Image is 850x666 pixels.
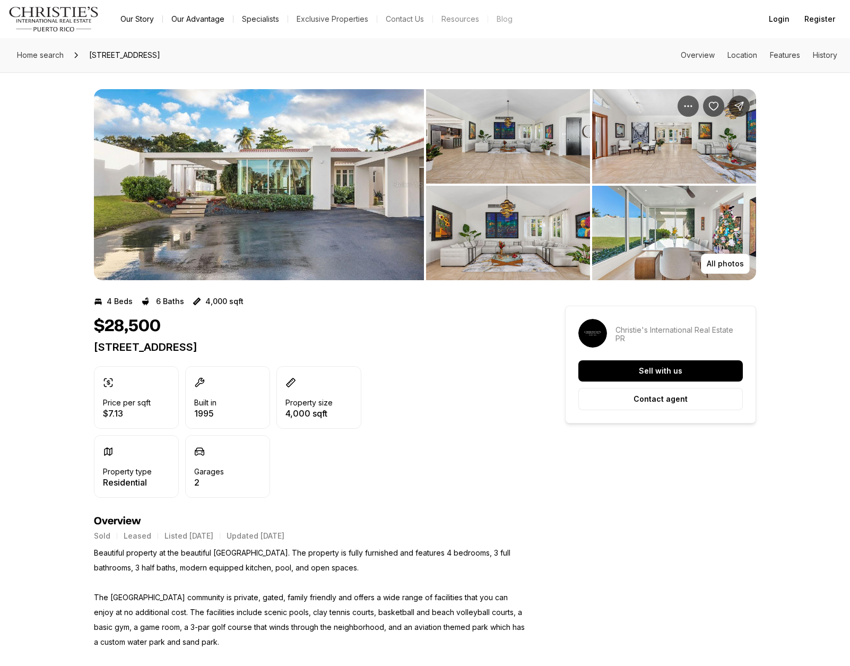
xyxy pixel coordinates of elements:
button: Property options [678,96,699,117]
p: Leased [124,532,151,540]
p: 4,000 sqft [205,297,244,306]
p: 6 Baths [156,297,184,306]
p: All photos [707,260,744,268]
button: All photos [701,254,750,274]
p: Price per sqft [103,399,151,407]
p: Updated [DATE] [227,532,284,540]
img: logo [8,6,99,32]
p: Residential [103,478,152,487]
nav: Page section menu [681,51,837,59]
h1: $28,500 [94,316,161,336]
a: Specialists [233,12,288,27]
p: Sold [94,532,110,540]
a: Skip to: Location [727,50,757,59]
a: Our Advantage [163,12,233,27]
button: View image gallery [592,186,756,280]
p: $7.13 [103,409,151,418]
button: Contact Us [377,12,432,27]
button: View image gallery [94,89,424,280]
p: Contact agent [634,395,688,403]
p: 1995 [194,409,216,418]
a: Our Story [112,12,162,27]
p: 4,000 sqft [285,409,333,418]
a: Skip to: Features [770,50,800,59]
button: 6 Baths [141,293,184,310]
h4: Overview [94,515,527,527]
span: Register [804,15,835,23]
button: View image gallery [426,89,590,184]
p: Beautiful property at the beautiful [GEOGRAPHIC_DATA]. The property is fully furnished and featur... [94,546,527,650]
p: [STREET_ADDRESS] [94,341,527,353]
p: Property size [285,399,333,407]
a: Resources [433,12,488,27]
button: Register [798,8,842,30]
button: Contact agent [578,388,743,410]
button: Share Property: 251 DORADO BEACH EAST [728,96,750,117]
li: 1 of 12 [94,89,424,280]
p: Sell with us [639,367,682,375]
span: [STREET_ADDRESS] [85,47,164,64]
li: 2 of 12 [426,89,756,280]
a: Skip to: History [813,50,837,59]
button: View image gallery [426,186,590,280]
a: Skip to: Overview [681,50,715,59]
p: 4 Beds [107,297,133,306]
button: View image gallery [592,89,756,184]
p: 2 [194,478,224,487]
p: Garages [194,468,224,476]
p: Christie's International Real Estate PR [615,326,743,343]
div: Listing Photos [94,89,756,280]
button: Login [762,8,796,30]
button: Sell with us [578,360,743,382]
a: Blog [488,12,521,27]
span: Login [769,15,790,23]
p: Built in [194,399,216,407]
button: Save Property: 251 DORADO BEACH EAST [703,96,724,117]
span: Home search [17,50,64,59]
a: Exclusive Properties [288,12,377,27]
p: Property type [103,468,152,476]
p: Listed [DATE] [164,532,213,540]
a: Home search [13,47,68,64]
